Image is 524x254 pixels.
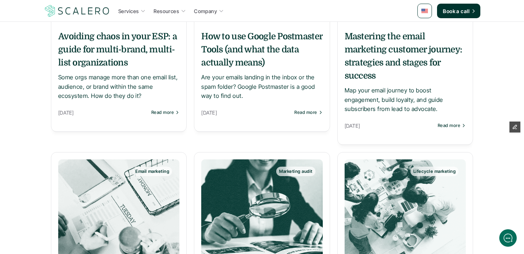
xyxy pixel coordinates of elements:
[27,5,52,13] div: Scalero
[116,202,122,206] tspan: GIF
[151,110,179,115] a: Read more
[44,4,111,18] img: Scalero company logotype
[294,110,317,115] p: Read more
[499,229,517,247] iframe: gist-messenger-bubble-iframe
[194,7,217,15] p: Company
[438,123,466,128] a: Read more
[58,30,179,69] h5: Avoiding chaos in your ESP: a guide for multi-brand, multi-list organizations
[413,169,456,174] p: Lifecycle marketing
[58,30,179,101] a: Avoiding chaos in your ESP: a guide for multi-brand, multi-list organizationsSome orgs manage mor...
[201,73,322,101] p: Are your emails landing in the inbox or the spam folder? Google Postmaster is a good way to find ...
[345,86,466,114] p: Map your email journey to boost engagement, build loyalty, and guide subscribers from lead to adv...
[22,5,136,19] div: ScaleroBack [DATE]
[135,169,169,174] p: Email marketing
[345,121,434,130] p: [DATE]
[61,186,92,191] span: We run on Gist
[201,30,322,69] h5: How to use Google Postmaster Tools (and what the data actually means)
[443,7,469,15] p: Book a call
[27,14,52,19] div: Back [DATE]
[201,108,291,117] p: [DATE]
[58,108,148,117] p: [DATE]
[151,110,174,115] p: Read more
[437,4,480,18] a: Book a call
[294,110,322,115] a: Read more
[111,194,126,214] button: />GIF
[118,7,139,15] p: Services
[58,73,179,101] p: Some orgs manage more than one email list, audience, or brand within the same ecosystem. How do t...
[114,201,123,207] g: />
[201,30,322,101] a: How to use Google Postmaster Tools (and what the data actually means)Are your emails landing in t...
[279,169,312,174] p: Marketing audit
[509,122,520,132] button: Edit Framer Content
[345,30,466,82] h5: Mastering the email marketing customer journey: strategies and stages for success
[345,30,466,114] a: Mastering the email marketing customer journey: strategies and stages for successMap your email j...
[44,4,111,17] a: Scalero company logotype
[438,123,460,128] p: Read more
[154,7,179,15] p: Resources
